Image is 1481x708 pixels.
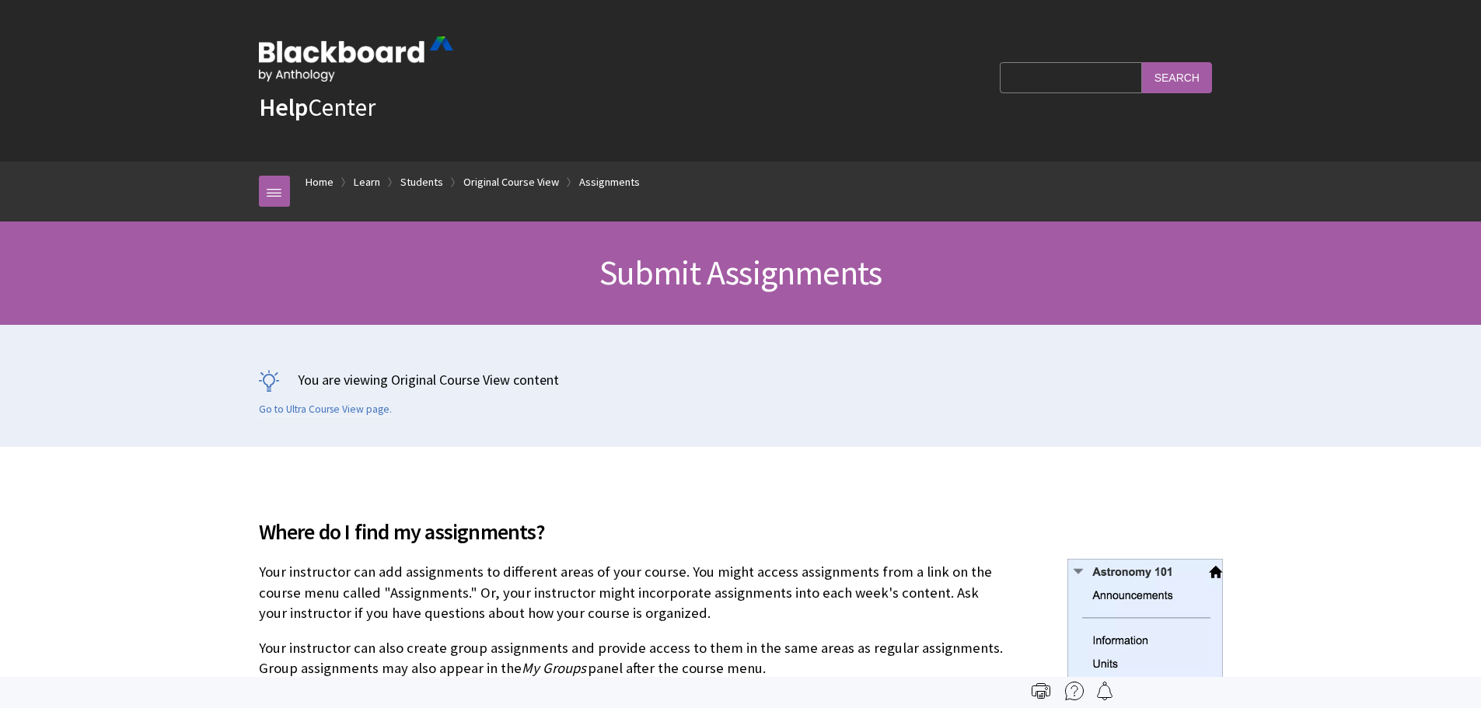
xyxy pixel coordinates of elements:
[259,370,1223,389] p: You are viewing Original Course View content
[1065,682,1084,700] img: More help
[306,173,334,192] a: Home
[400,173,443,192] a: Students
[599,251,882,294] span: Submit Assignments
[1095,682,1114,700] img: Follow this page
[1032,682,1050,700] img: Print
[579,173,640,192] a: Assignments
[259,497,1223,548] h2: Where do I find my assignments?
[259,403,392,417] a: Go to Ultra Course View page.
[1142,62,1212,92] input: Search
[259,37,453,82] img: Blackboard by Anthology
[259,92,308,123] strong: Help
[259,562,1223,623] p: Your instructor can add assignments to different areas of your course. You might access assignmen...
[354,173,380,192] a: Learn
[522,659,586,677] span: My Groups
[259,92,375,123] a: HelpCenter
[259,638,1223,678] p: Your instructor can also create group assignments and provide access to them in the same areas as...
[463,173,559,192] a: Original Course View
